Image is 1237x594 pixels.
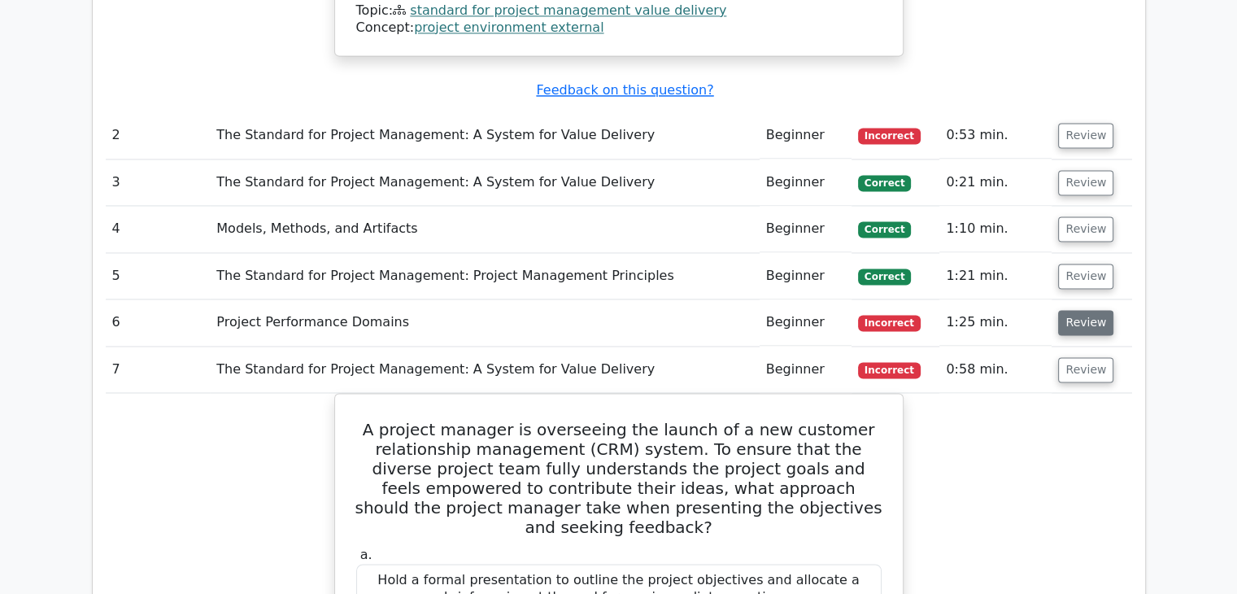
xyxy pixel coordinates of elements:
h5: A project manager is overseeing the launch of a new customer relationship management (CRM) system... [355,420,883,537]
td: 6 [106,299,211,346]
td: 0:53 min. [939,112,1052,159]
td: Beginner [760,159,852,206]
span: Correct [858,221,911,238]
span: Correct [858,175,911,191]
td: Models, Methods, and Artifacts [210,206,759,252]
a: Feedback on this question? [536,82,713,98]
td: 1:21 min. [939,253,1052,299]
div: Topic: [356,2,882,20]
td: 3 [106,159,211,206]
span: Incorrect [858,362,921,378]
td: The Standard for Project Management: A System for Value Delivery [210,159,759,206]
td: The Standard for Project Management: Project Management Principles [210,253,759,299]
span: Correct [858,269,911,285]
td: Beginner [760,347,852,393]
button: Review [1058,123,1113,148]
button: Review [1058,216,1113,242]
td: Beginner [760,206,852,252]
td: Beginner [760,112,852,159]
td: 0:21 min. [939,159,1052,206]
td: The Standard for Project Management: A System for Value Delivery [210,347,759,393]
td: 2 [106,112,211,159]
div: Concept: [356,20,882,37]
button: Review [1058,170,1113,195]
td: Beginner [760,299,852,346]
button: Review [1058,310,1113,335]
button: Review [1058,357,1113,382]
td: 1:10 min. [939,206,1052,252]
td: 0:58 min. [939,347,1052,393]
td: 7 [106,347,211,393]
button: Review [1058,264,1113,289]
span: a. [360,547,372,562]
td: The Standard for Project Management: A System for Value Delivery [210,112,759,159]
a: project environment external [414,20,603,35]
td: Project Performance Domains [210,299,759,346]
td: Beginner [760,253,852,299]
td: 1:25 min. [939,299,1052,346]
span: Incorrect [858,128,921,144]
span: Incorrect [858,315,921,331]
td: 4 [106,206,211,252]
td: 5 [106,253,211,299]
a: standard for project management value delivery [410,2,726,18]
